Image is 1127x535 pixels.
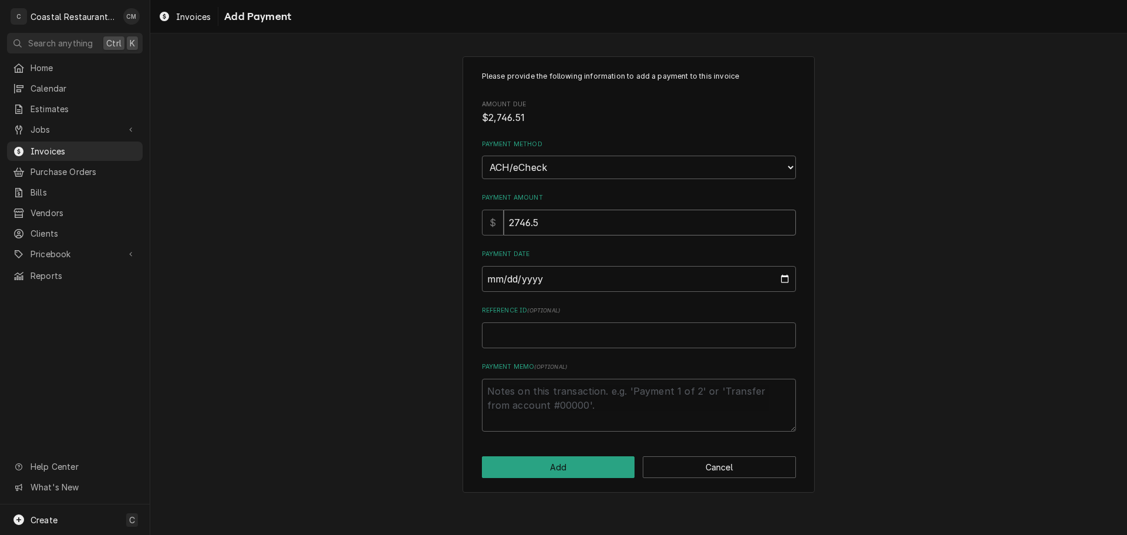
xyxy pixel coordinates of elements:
[482,140,796,179] div: Payment Method
[7,244,143,264] a: Go to Pricebook
[31,103,137,115] span: Estimates
[31,248,119,260] span: Pricebook
[7,79,143,98] a: Calendar
[7,183,143,202] a: Bills
[482,250,796,291] div: Payment Date
[7,162,143,181] a: Purchase Orders
[643,456,796,478] button: Cancel
[7,477,143,497] a: Go to What's New
[31,207,137,219] span: Vendors
[7,120,143,139] a: Go to Jobs
[482,306,796,348] div: Reference ID
[7,457,143,476] a: Go to Help Center
[482,456,635,478] button: Add
[7,58,143,78] a: Home
[129,514,135,526] span: C
[482,140,796,149] label: Payment Method
[482,456,796,478] div: Button Group Row
[482,112,525,123] span: $2,746.51
[31,186,137,198] span: Bills
[123,8,140,25] div: CM
[482,266,796,292] input: yyyy-mm-dd
[31,481,136,493] span: What's New
[7,224,143,243] a: Clients
[31,460,136,473] span: Help Center
[482,362,796,431] div: Payment Memo
[31,123,119,136] span: Jobs
[7,266,143,285] a: Reports
[7,203,143,223] a: Vendors
[154,7,215,26] a: Invoices
[7,142,143,161] a: Invoices
[482,456,796,478] div: Button Group
[31,166,137,178] span: Purchase Orders
[123,8,140,25] div: Chad McMaster's Avatar
[31,145,137,157] span: Invoices
[31,11,117,23] div: Coastal Restaurant Repair
[221,9,291,25] span: Add Payment
[482,306,796,315] label: Reference ID
[482,250,796,259] label: Payment Date
[534,364,567,370] span: ( optional )
[482,71,796,432] div: Invoice Payment Create/Update Form
[482,71,796,82] p: Please provide the following information to add a payment to this invoice
[482,111,796,125] span: Amount Due
[106,37,122,49] span: Ctrl
[11,8,27,25] div: C
[28,37,93,49] span: Search anything
[482,193,796,203] label: Payment Amount
[7,33,143,53] button: Search anythingCtrlK
[176,11,211,23] span: Invoices
[31,515,58,525] span: Create
[31,270,137,282] span: Reports
[31,227,137,240] span: Clients
[482,100,796,109] span: Amount Due
[31,62,137,74] span: Home
[527,307,560,314] span: ( optional )
[482,100,796,125] div: Amount Due
[482,210,504,235] div: $
[7,99,143,119] a: Estimates
[463,56,815,493] div: Invoice Payment Create/Update
[130,37,135,49] span: K
[482,193,796,235] div: Payment Amount
[31,82,137,95] span: Calendar
[482,362,796,372] label: Payment Memo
